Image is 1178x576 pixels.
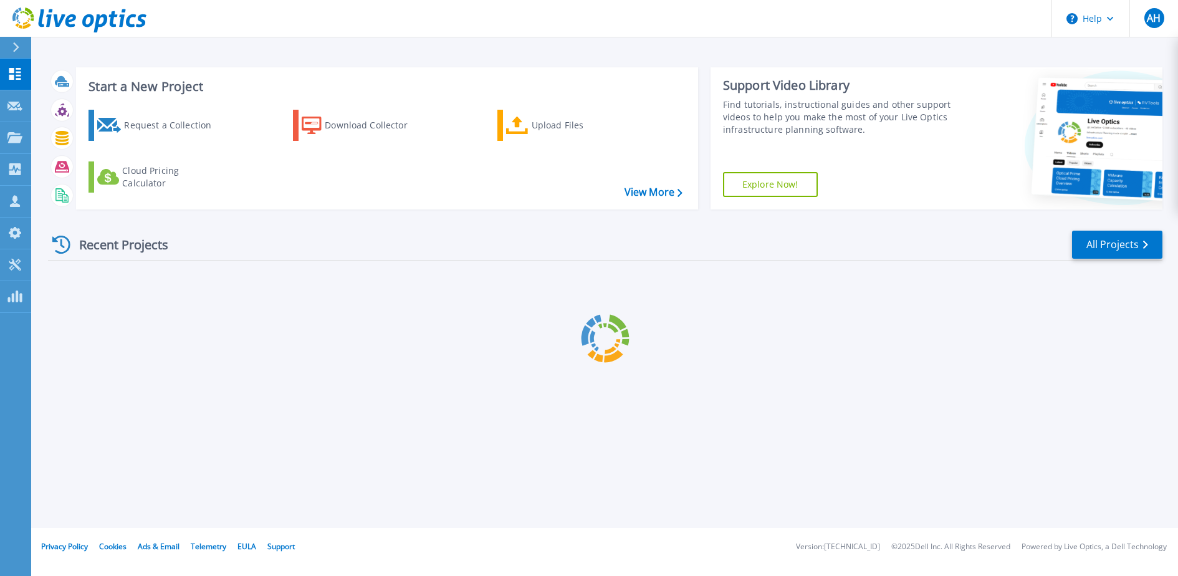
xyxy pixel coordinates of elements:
a: Explore Now! [723,172,818,197]
a: Telemetry [191,541,226,552]
li: Version: [TECHNICAL_ID] [796,543,880,551]
li: © 2025 Dell Inc. All Rights Reserved [891,543,1010,551]
a: Request a Collection [89,110,227,141]
a: Upload Files [497,110,636,141]
a: All Projects [1072,231,1162,259]
div: Find tutorials, instructional guides and other support videos to help you make the most of your L... [723,98,953,136]
div: Support Video Library [723,77,953,94]
div: Cloud Pricing Calculator [122,165,222,190]
a: Cookies [99,541,127,552]
li: Powered by Live Optics, a Dell Technology [1022,543,1167,551]
div: Request a Collection [124,113,224,138]
div: Download Collector [325,113,424,138]
div: Upload Files [532,113,631,138]
a: Support [267,541,295,552]
a: Download Collector [293,110,432,141]
span: AH [1147,13,1161,23]
a: Ads & Email [138,541,180,552]
a: Cloud Pricing Calculator [89,161,227,193]
a: View More [625,186,682,198]
a: Privacy Policy [41,541,88,552]
h3: Start a New Project [89,80,682,94]
div: Recent Projects [48,229,185,260]
a: EULA [237,541,256,552]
